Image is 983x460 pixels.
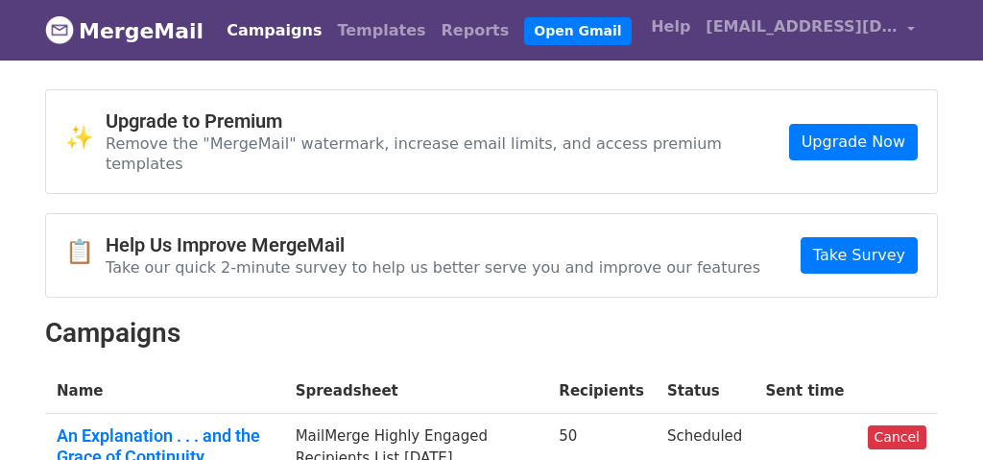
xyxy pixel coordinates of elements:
[219,12,329,50] a: Campaigns
[868,425,926,449] a: Cancel
[329,12,433,50] a: Templates
[706,15,898,38] span: [EMAIL_ADDRESS][DOMAIN_NAME]
[547,369,656,414] th: Recipients
[45,15,74,44] img: MergeMail logo
[106,109,789,133] h4: Upgrade to Premium
[801,237,918,274] a: Take Survey
[434,12,517,50] a: Reports
[789,124,918,160] a: Upgrade Now
[45,317,938,350] h2: Campaigns
[45,11,204,51] a: MergeMail
[45,369,284,414] th: Name
[524,17,631,45] a: Open Gmail
[106,233,760,256] h4: Help Us Improve MergeMail
[643,8,698,46] a: Help
[106,133,789,174] p: Remove the "MergeMail" watermark, increase email limits, and access premium templates
[106,257,760,278] p: Take our quick 2-minute survey to help us better serve you and improve our features
[65,238,106,266] span: 📋
[65,124,106,152] span: ✨
[284,369,548,414] th: Spreadsheet
[698,8,923,53] a: [EMAIL_ADDRESS][DOMAIN_NAME]
[754,369,855,414] th: Sent time
[656,369,754,414] th: Status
